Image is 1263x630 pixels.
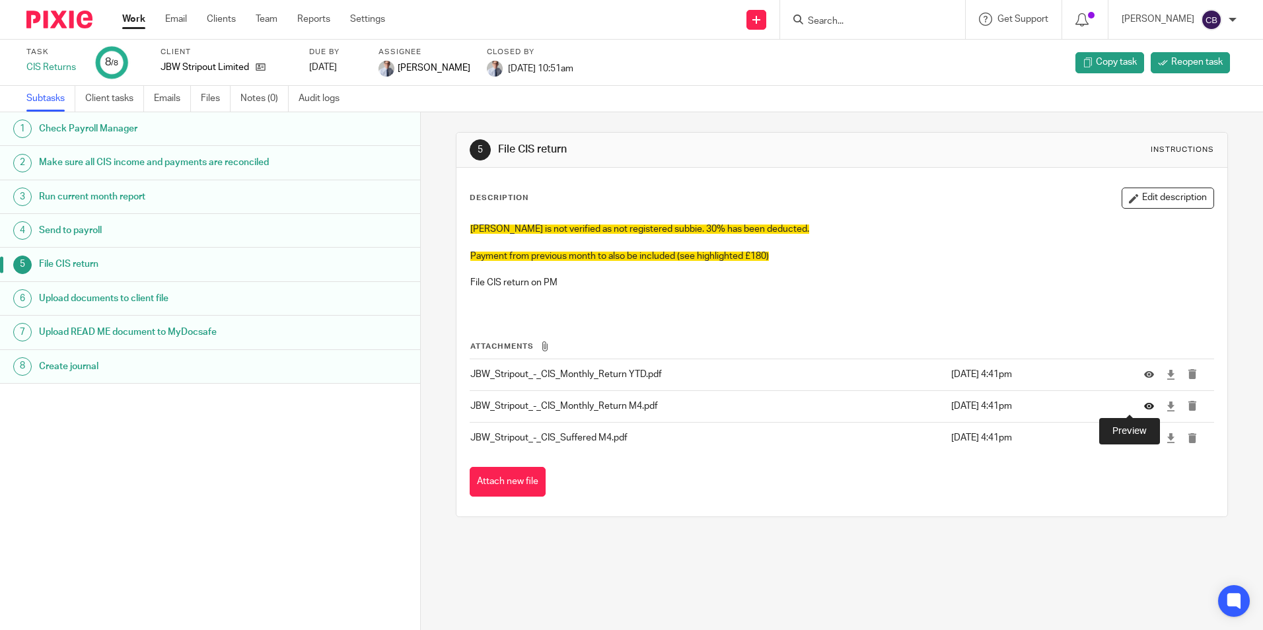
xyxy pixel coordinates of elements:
div: CIS Returns [26,61,79,74]
span: Attachments [470,343,534,350]
a: Subtasks [26,86,75,112]
a: Copy task [1075,52,1144,73]
span: [DATE] 10:51am [508,63,573,73]
a: Team [256,13,277,26]
p: [DATE] 4:41pm [951,368,1124,381]
div: 7 [13,323,32,341]
p: JBW_Stripout_-_CIS_Suffered M4.pdf [470,431,944,444]
a: Work [122,13,145,26]
span: [PERSON_NAME] [398,61,470,75]
div: 3 [13,188,32,206]
span: [PERSON_NAME] is not verified as not registered subbie. 30% has been deducted. [470,225,809,234]
a: Download [1166,368,1176,381]
p: JBW_Stripout_-_CIS_Monthly_Return YTD.pdf [470,368,944,381]
p: [DATE] 4:41pm [951,431,1124,444]
a: Client tasks [85,86,144,112]
img: IMG_9924.jpg [487,61,503,77]
span: Get Support [997,15,1048,24]
p: File CIS return on PM [470,276,1213,289]
label: Task [26,47,79,57]
p: JBW_Stripout_-_CIS_Monthly_Return M4.pdf [470,400,944,413]
span: Payment from previous month to also be included (see highlighted £180) [470,252,769,261]
a: Download [1166,400,1176,413]
div: Instructions [1151,145,1214,155]
label: Due by [309,47,362,57]
a: Audit logs [299,86,349,112]
a: Download [1166,432,1176,445]
a: Email [165,13,187,26]
h1: Upload documents to client file [39,289,285,308]
div: 1 [13,120,32,138]
div: [DATE] [309,61,362,74]
img: IMG_9924.jpg [379,61,394,77]
a: Clients [207,13,236,26]
img: Pixie [26,11,92,28]
input: Search [807,16,925,28]
label: Client [161,47,293,57]
div: 2 [13,154,32,172]
a: Reopen task [1151,52,1230,73]
img: svg%3E [1201,9,1222,30]
p: Description [470,193,528,203]
a: Emails [154,86,191,112]
p: [DATE] 4:41pm [951,400,1124,413]
a: Files [201,86,231,112]
a: Notes (0) [240,86,289,112]
h1: Create journal [39,357,285,376]
span: Copy task [1096,55,1137,69]
h1: File CIS return [498,143,870,157]
div: 5 [13,256,32,274]
a: Settings [350,13,385,26]
label: Closed by [487,47,573,57]
h1: Send to payroll [39,221,285,240]
h1: Make sure all CIS income and payments are reconciled [39,153,285,172]
p: JBW Stripout Limited [161,61,249,74]
h1: Upload READ ME document to MyDocsafe [39,322,285,342]
label: Assignee [379,47,470,57]
h1: File CIS return [39,254,285,274]
div: 8 [105,55,118,70]
h1: Run current month report [39,187,285,207]
div: 6 [13,289,32,308]
button: Edit description [1122,188,1214,209]
div: 8 [13,357,32,376]
span: Reopen task [1171,55,1223,69]
h1: Check Payroll Manager [39,119,285,139]
p: [PERSON_NAME] [1122,13,1194,26]
div: 5 [470,139,491,160]
button: Attach new file [470,467,546,497]
a: Reports [297,13,330,26]
div: 4 [13,221,32,240]
small: /8 [111,59,118,67]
